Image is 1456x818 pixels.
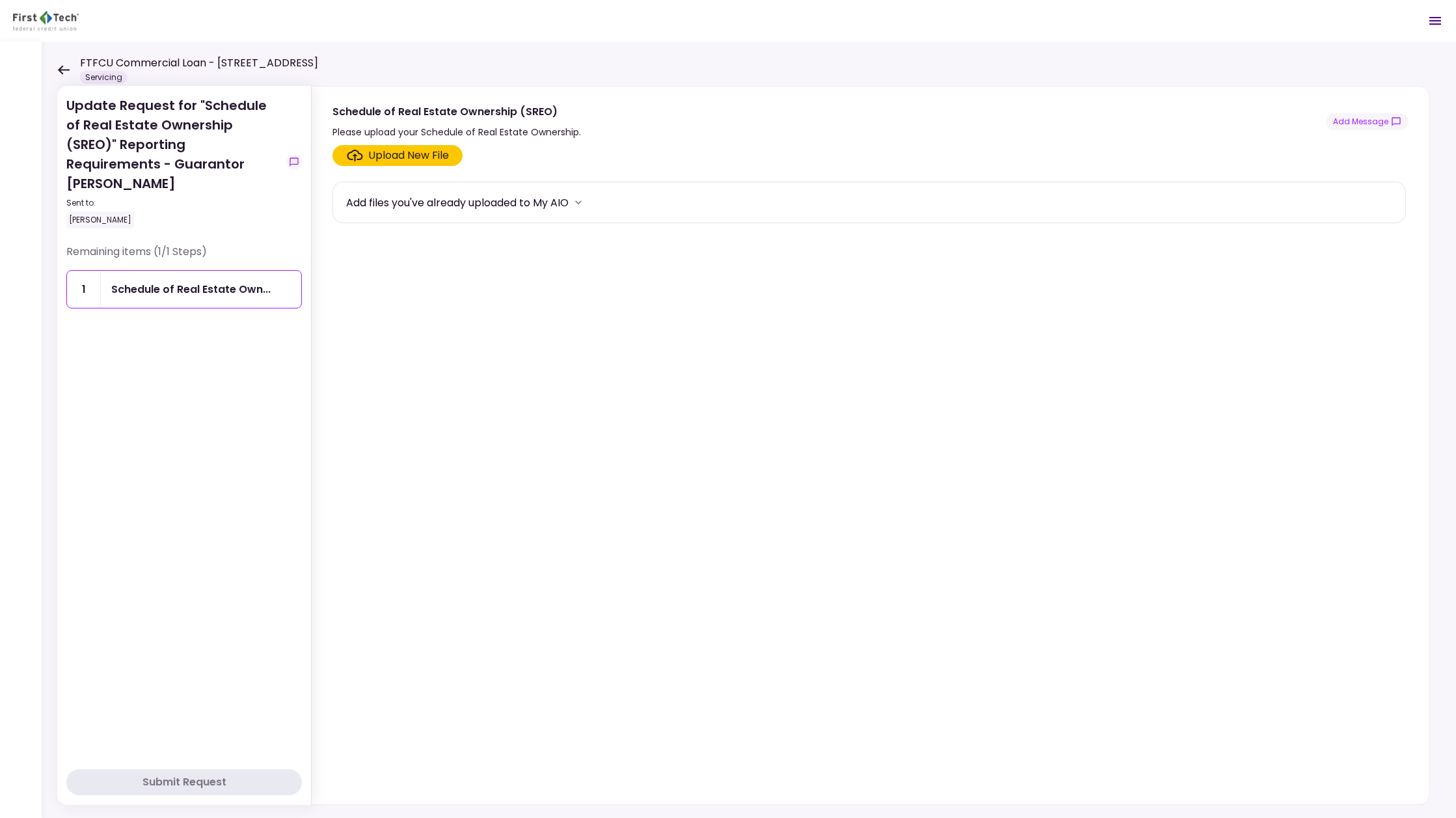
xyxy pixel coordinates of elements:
[80,55,318,71] h1: FTFCU Commercial Loan - [STREET_ADDRESS]
[66,270,302,308] a: 1Schedule of Real Estate Ownership (SREO)
[111,281,271,297] div: Schedule of Real Estate Ownership (SREO)
[368,148,449,163] div: Upload New File
[66,197,281,209] div: Sent to:
[67,271,101,308] div: 1
[569,193,588,212] button: more
[80,71,128,84] div: Servicing
[66,211,134,228] div: [PERSON_NAME]
[142,774,226,790] div: Submit Request
[286,154,302,170] button: show-messages
[332,145,463,166] span: Click here to upload the required document
[66,769,302,795] button: Submit Request
[66,96,281,228] div: Update Request for "Schedule of Real Estate Ownership (SREO)" Reporting Requirements - Guarantor ...
[346,195,569,211] div: Add files you've already uploaded to My AIO
[66,244,302,270] div: Remaining items (1/1 Steps)
[311,86,1430,805] div: Schedule of Real Estate Ownership (SREO)Please upload your Schedule of Real Estate Ownership.show...
[332,124,581,140] div: Please upload your Schedule of Real Estate Ownership.
[1326,113,1409,130] button: show-messages
[1420,5,1451,36] button: Open menu
[13,11,79,31] img: Partner icon
[332,103,581,120] div: Schedule of Real Estate Ownership (SREO)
